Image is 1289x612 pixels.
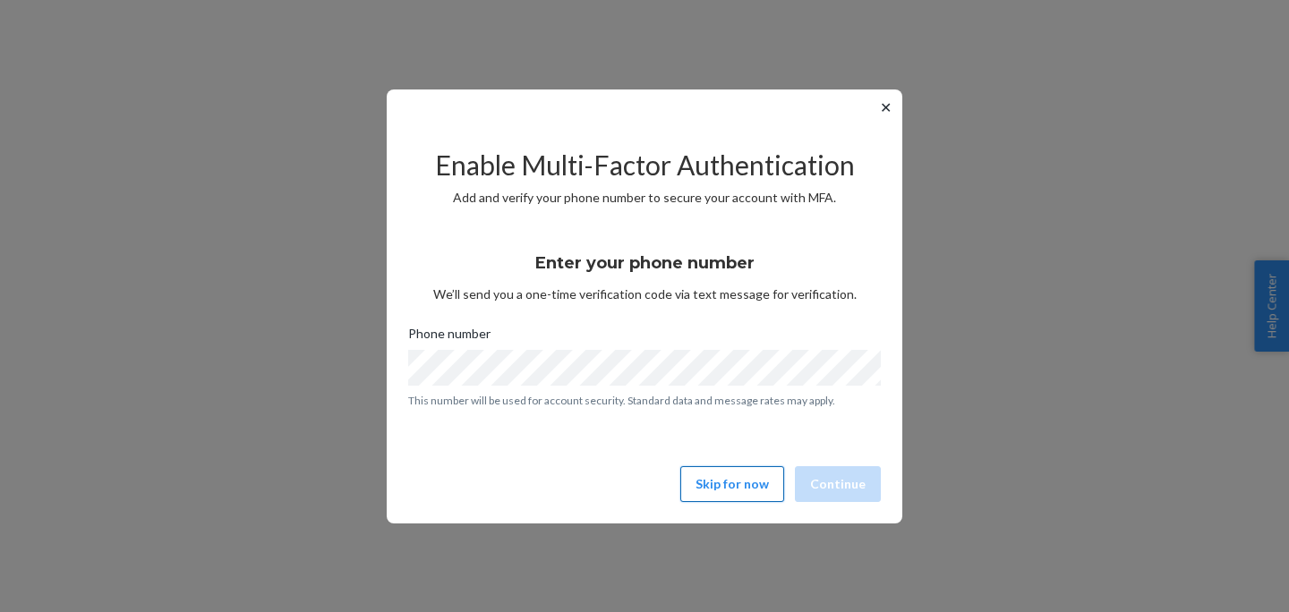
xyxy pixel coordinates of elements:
button: Continue [795,466,881,502]
h2: Enable Multi-Factor Authentication [408,150,881,180]
p: Add and verify your phone number to secure your account with MFA. [408,189,881,207]
span: Phone number [408,325,491,350]
h3: Enter your phone number [535,251,755,275]
button: Skip for now [680,466,784,502]
div: We’ll send you a one-time verification code via text message for verification. [408,237,881,303]
p: This number will be used for account security. Standard data and message rates may apply. [408,393,881,408]
button: ✕ [876,97,895,118]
